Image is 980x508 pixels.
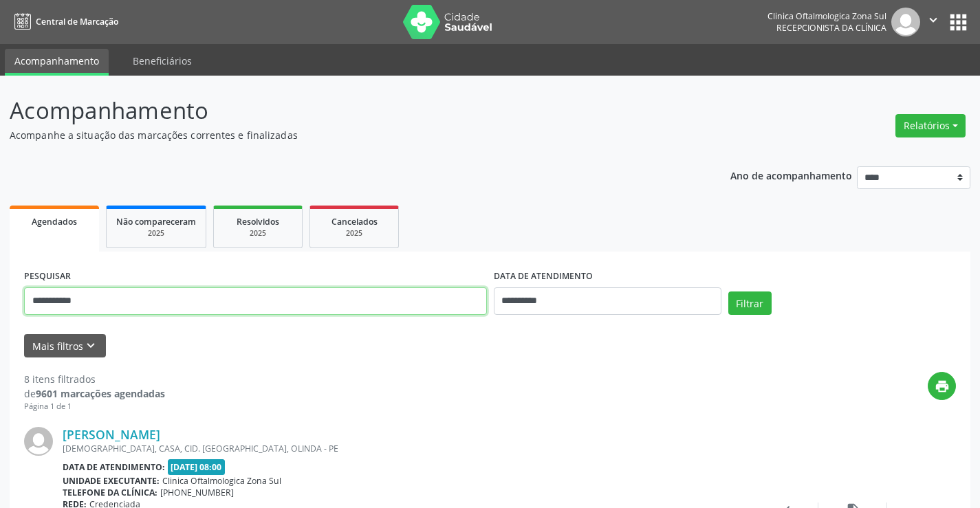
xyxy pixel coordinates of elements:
[63,461,165,473] b: Data de atendimento:
[730,166,852,184] p: Ano de acompanhamento
[36,16,118,27] span: Central de Marcação
[162,475,281,487] span: Clinica Oftalmologica Zona Sul
[10,10,118,33] a: Central de Marcação
[935,379,950,394] i: print
[36,387,165,400] strong: 9601 marcações agendadas
[891,8,920,36] img: img
[920,8,946,36] button: 
[224,228,292,239] div: 2025
[237,216,279,228] span: Resolvidos
[10,93,682,128] p: Acompanhamento
[123,49,202,73] a: Beneficiários
[63,443,750,454] div: [DEMOGRAPHIC_DATA], CASA, CID. [GEOGRAPHIC_DATA], OLINDA - PE
[168,459,226,475] span: [DATE] 08:00
[928,372,956,400] button: print
[160,487,234,498] span: [PHONE_NUMBER]
[63,475,160,487] b: Unidade executante:
[24,266,71,287] label: PESQUISAR
[63,487,157,498] b: Telefone da clínica:
[10,128,682,142] p: Acompanhe a situação das marcações correntes e finalizadas
[895,114,966,137] button: Relatórios
[24,401,165,412] div: Página 1 de 1
[83,338,98,353] i: keyboard_arrow_down
[494,266,593,287] label: DATA DE ATENDIMENTO
[926,12,941,27] i: 
[24,386,165,401] div: de
[116,228,196,239] div: 2025
[32,216,77,228] span: Agendados
[320,228,389,239] div: 2025
[728,291,772,315] button: Filtrar
[24,334,106,358] button: Mais filtroskeyboard_arrow_down
[331,216,378,228] span: Cancelados
[24,372,165,386] div: 8 itens filtrados
[24,427,53,456] img: img
[63,427,160,442] a: [PERSON_NAME]
[5,49,109,76] a: Acompanhamento
[776,22,886,34] span: Recepcionista da clínica
[946,10,970,34] button: apps
[116,216,196,228] span: Não compareceram
[767,10,886,22] div: Clinica Oftalmologica Zona Sul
